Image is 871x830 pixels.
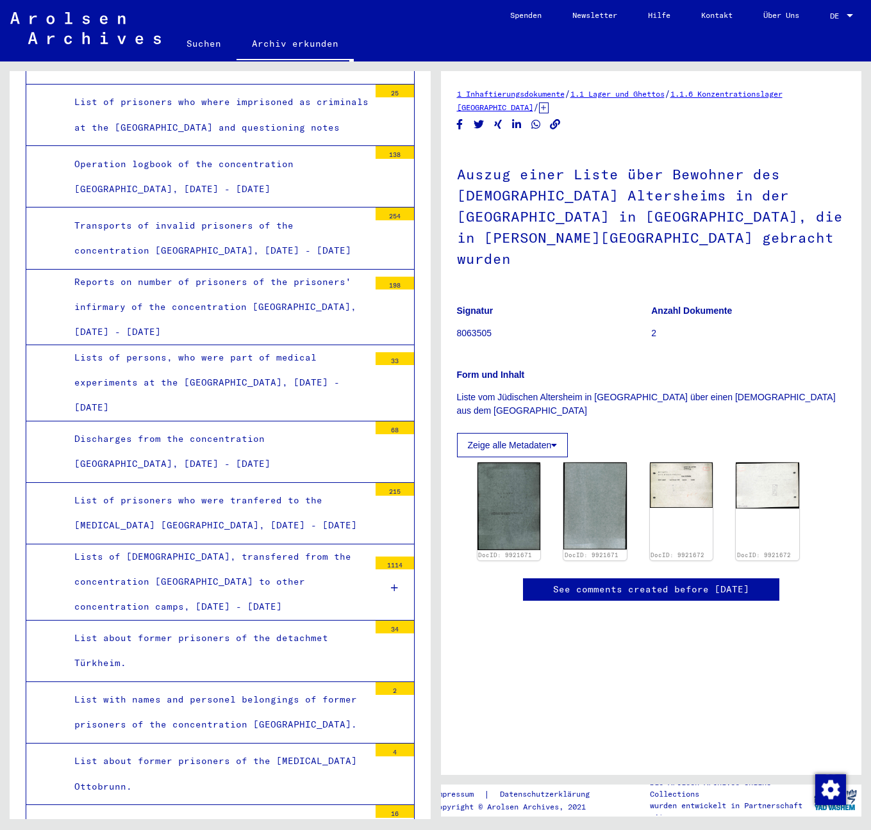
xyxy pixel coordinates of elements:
img: 001.jpg [477,462,541,549]
a: DocID: 9921672 [651,551,704,558]
b: Signatur [457,305,494,316]
button: Share on LinkedIn [510,117,524,133]
div: 254 [376,207,414,220]
a: DocID: 9921671 [478,551,532,558]
a: 1 Inhaftierungsdokumente [457,89,565,99]
div: Discharges from the concentration [GEOGRAPHIC_DATA], [DATE] - [DATE] [65,427,369,476]
a: DocID: 9921671 [565,551,618,558]
div: 215 [376,483,414,496]
a: Datenschutzerklärung [490,788,605,801]
div: List of prisoners who where imprisoned as criminals at the [GEOGRAPHIC_DATA] and questioning notes [65,90,369,140]
button: Share on Twitter [472,117,486,133]
p: Copyright © Arolsen Archives, 2021 [433,801,605,813]
p: Liste vom Jüdischen Altersheim in [GEOGRAPHIC_DATA] über einen [DEMOGRAPHIC_DATA] aus dem [GEOGRA... [457,391,846,418]
div: Lists of [DEMOGRAPHIC_DATA], transfered from the concentration [GEOGRAPHIC_DATA] to other concent... [65,544,369,620]
a: Archiv erkunden [236,28,354,61]
div: 25 [376,85,414,97]
button: Zeige alle Metadaten [457,433,568,457]
p: Die Arolsen Archives Online-Collections [650,777,809,800]
img: yv_logo.png [811,784,859,816]
span: / [665,88,670,99]
div: Transports of invalid prisoners of the concentration [GEOGRAPHIC_DATA], [DATE] - [DATE] [65,213,369,263]
div: 34 [376,621,414,633]
div: 33 [376,352,414,365]
b: Anzahl Dokumente [651,305,732,316]
div: 68 [376,421,414,434]
div: List with names and personel belongings of former prisoners of the concentration [GEOGRAPHIC_DATA]. [65,687,369,737]
p: 2 [651,327,845,340]
a: See comments created before [DATE] [553,583,749,596]
p: wurden entwickelt in Partnerschaft mit [650,800,809,823]
button: Share on Xing [492,117,505,133]
button: Copy link [549,117,562,133]
span: DE [830,12,844,20]
img: 001.jpg [650,462,713,508]
div: 1114 [376,557,414,569]
img: 002.jpg [563,462,627,549]
img: Zustimmung ändern [815,774,846,805]
b: Form und Inhalt [457,370,525,380]
div: | [433,788,605,801]
a: Suchen [171,28,236,59]
h1: Auszug einer Liste über Bewohner des [DEMOGRAPHIC_DATA] Altersheims in der [GEOGRAPHIC_DATA] in [... [457,145,846,286]
span: / [533,101,539,113]
div: 2 [376,682,414,695]
button: Share on Facebook [453,117,467,133]
p: 8063505 [457,327,651,340]
button: Share on WhatsApp [529,117,543,133]
div: List about former prisoners of the [MEDICAL_DATA] Ottobrunn. [65,749,369,799]
a: DocID: 9921672 [737,551,791,558]
div: Lists of persons, who were part of medical experiments at the [GEOGRAPHIC_DATA], [DATE] - [DATE] [65,345,369,421]
div: 198 [376,277,414,289]
div: 16 [376,805,414,818]
img: Arolsen_neg.svg [10,12,161,44]
a: Impressum [433,788,484,801]
img: 002.jpg [736,462,799,509]
div: 138 [376,146,414,159]
span: / [565,88,570,99]
div: List of prisoners who were tranfered to the [MEDICAL_DATA] [GEOGRAPHIC_DATA], [DATE] - [DATE] [65,488,369,538]
a: 1.1 Lager und Ghettos [570,89,665,99]
div: List about former prisoners of the detachmet Türkheim. [65,626,369,676]
div: Operation logbook of the concentration [GEOGRAPHIC_DATA], [DATE] - [DATE] [65,152,369,202]
div: Reports on number of prisoners of the prisoners' infirmary of the concentration [GEOGRAPHIC_DATA]... [65,270,369,345]
div: 4 [376,744,414,756]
